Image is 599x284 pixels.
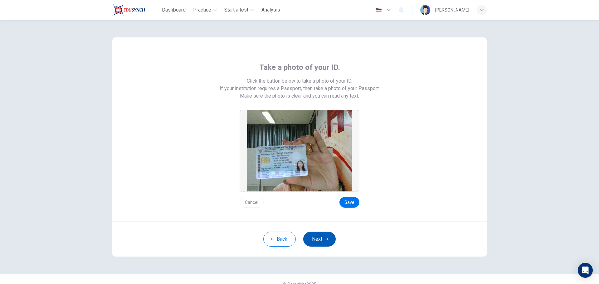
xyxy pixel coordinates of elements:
[261,6,280,14] span: Analysis
[224,6,248,14] span: Start a test
[339,197,359,208] button: Save
[578,263,593,278] div: Open Intercom Messenger
[259,4,283,16] button: Analysis
[191,4,219,16] button: Practice
[240,197,264,208] button: Cancel
[159,4,188,16] button: Dashboard
[112,4,159,16] a: Train Test logo
[435,6,469,14] div: [PERSON_NAME]
[193,6,211,14] span: Practice
[375,8,382,12] img: en
[220,77,380,92] span: Click the button below to take a photo of your ID. If your institution requires a Passport, then ...
[240,92,359,100] span: Make sure the photo is clear and you can read any text.
[259,62,340,72] span: Take a photo of your ID.
[420,5,430,15] img: Profile picture
[162,6,186,14] span: Dashboard
[112,4,145,16] img: Train Test logo
[222,4,256,16] button: Start a test
[263,232,296,247] button: Back
[303,232,336,247] button: Next
[247,110,352,191] img: preview screemshot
